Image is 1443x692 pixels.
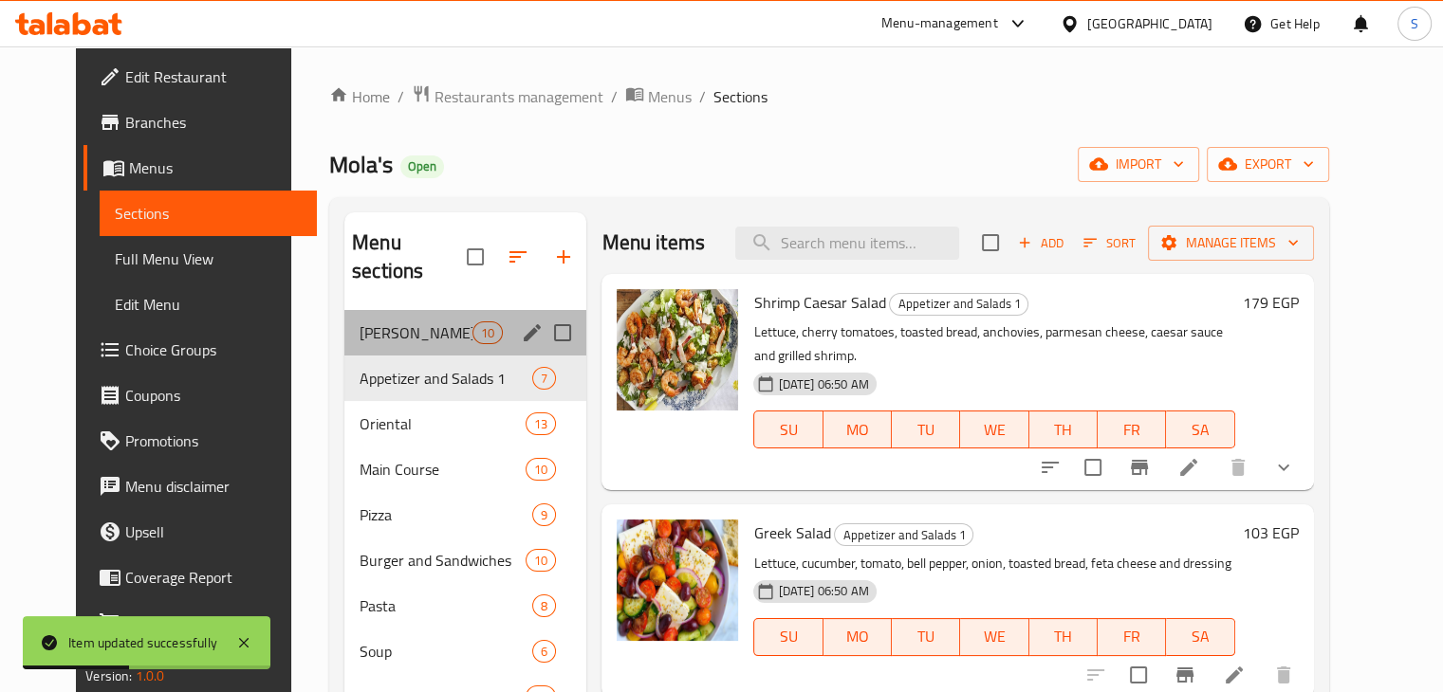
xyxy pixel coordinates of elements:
span: Pizza [360,503,532,526]
button: MO [823,618,892,656]
span: TH [1037,623,1090,650]
span: WE [968,623,1021,650]
span: S [1411,13,1418,34]
div: items [532,503,556,526]
a: Full Menu View [100,236,317,282]
button: SU [753,618,823,656]
span: [PERSON_NAME] Chicken [360,321,472,344]
div: Open [400,155,444,178]
button: Manage items [1148,226,1314,261]
span: 1.0.0 [136,664,165,688]
span: Main Course [360,458,526,481]
span: Pasta [360,594,532,617]
span: TH [1037,416,1090,444]
span: Promotions [125,429,302,452]
button: WE [960,618,1028,656]
span: Sections [713,85,768,108]
span: Restaurants management [435,85,603,108]
span: Sort items [1071,228,1148,258]
span: WE [968,416,1021,444]
span: Select all sections [455,237,495,277]
span: [DATE] 06:50 AM [770,375,876,393]
span: 10 [527,552,555,570]
p: Lettuce, cherry tomatoes, toasted bread, anchovies, parmesan cheese, caesar sauce and grilled shr... [753,320,1234,368]
span: Manage items [1163,231,1299,255]
span: Soup [360,640,532,663]
span: 7 [533,370,555,388]
a: Grocery Checklist [83,600,317,646]
button: show more [1261,445,1306,490]
span: Shrimp Caesar Salad [753,288,885,317]
div: Mola's Peri-Peri Chicken [360,321,472,344]
div: items [532,640,556,663]
li: / [611,85,618,108]
div: Oriental [360,412,526,435]
span: Edit Menu [115,293,302,316]
span: SA [1174,623,1227,650]
span: Open [400,158,444,174]
span: Branches [125,111,302,134]
span: Appetizer and Salads 1 [360,367,532,390]
h2: Menu sections [352,228,467,285]
span: SA [1174,416,1227,444]
span: Upsell [125,520,302,543]
button: SU [753,410,823,448]
button: sort-choices [1027,445,1073,490]
a: Edit Menu [100,282,317,327]
span: 10 [473,324,502,342]
a: Restaurants management [412,84,603,109]
img: Shrimp Caesar Salad [617,289,738,410]
button: SA [1166,618,1234,656]
div: items [526,549,556,572]
span: Burger and Sandwiches [360,549,526,572]
h2: Menu items [601,228,705,257]
button: TU [892,410,960,448]
a: Upsell [83,509,317,555]
span: Menus [648,85,692,108]
a: Menu disclaimer [83,464,317,509]
div: Appetizer and Salads 17 [344,355,586,401]
input: search [735,227,959,260]
a: Menus [83,145,317,191]
span: SU [762,623,815,650]
a: Branches [83,100,317,145]
span: Appetizer and Salads 1 [835,524,972,546]
span: Choice Groups [125,338,302,361]
div: Oriental13 [344,401,586,446]
a: Sections [100,191,317,236]
button: SA [1166,410,1234,448]
div: items [532,367,556,390]
span: TU [899,416,953,444]
a: Promotions [83,418,317,464]
a: Coupons [83,373,317,418]
div: Main Course10 [344,446,586,492]
span: import [1093,153,1184,176]
button: Branch-specific-item [1117,445,1162,490]
nav: breadcrumb [329,84,1329,109]
span: Sort [1083,232,1136,254]
span: 6 [533,643,555,661]
span: SU [762,416,815,444]
span: Version: [85,664,132,688]
span: MO [831,416,884,444]
span: Sections [115,202,302,225]
button: export [1207,147,1329,182]
div: Burger and Sandwiches10 [344,537,586,583]
div: [GEOGRAPHIC_DATA] [1087,13,1212,34]
a: Menus [625,84,692,109]
div: items [532,594,556,617]
li: / [699,85,706,108]
span: Sort sections [495,234,541,280]
span: export [1222,153,1314,176]
div: Item updated successfully [68,632,217,653]
span: Add item [1010,228,1071,258]
button: Add section [541,234,586,280]
span: Menu disclaimer [125,475,302,498]
a: Edit menu item [1177,456,1200,479]
span: Full Menu View [115,247,302,270]
button: FR [1098,410,1166,448]
a: Home [329,85,390,108]
span: 10 [527,461,555,479]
